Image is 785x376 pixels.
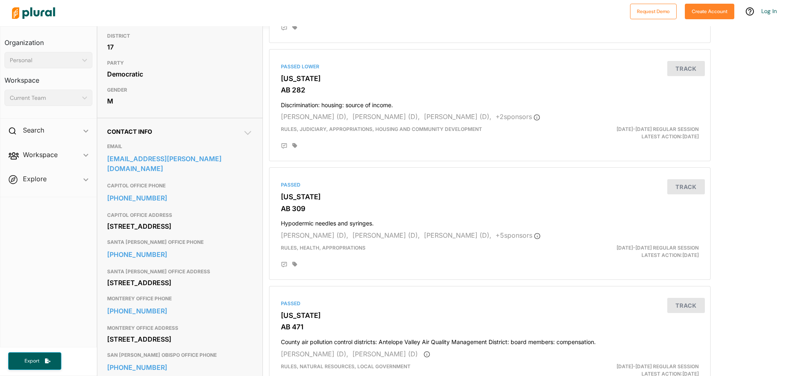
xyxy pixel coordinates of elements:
button: Create Account [685,4,734,19]
button: Track [667,179,705,194]
div: Passed [281,300,699,307]
h3: PARTY [107,58,253,68]
h3: SANTA [PERSON_NAME] OFFICE PHONE [107,237,253,247]
button: Track [667,298,705,313]
h3: CAPITOL OFFICE PHONE [107,181,253,191]
a: [EMAIL_ADDRESS][PERSON_NAME][DOMAIN_NAME] [107,153,253,175]
a: [PHONE_NUMBER] [107,361,253,374]
div: Democratic [107,68,253,80]
span: [DATE]-[DATE] Regular Session [617,245,699,251]
h3: GENDER [107,85,253,95]
span: [DATE]-[DATE] Regular Session [617,363,699,369]
h4: Discrimination: housing: source of income. [281,98,699,109]
a: Log In [761,7,777,15]
span: Export [19,358,45,365]
h3: AB 471 [281,323,699,331]
span: [PERSON_NAME] (D), [281,350,348,358]
span: Rules, Judiciary, Appropriations, Housing and Community Development [281,126,482,132]
div: Passed [281,181,699,189]
span: + 2 sponsor s [496,113,540,121]
h3: [US_STATE] [281,311,699,320]
button: Export [8,352,61,370]
div: Add Position Statement [281,261,287,268]
div: Add Position Statement [281,143,287,149]
h3: DISTRICT [107,31,253,41]
div: Add tags [292,261,297,267]
div: Add Position Statement [281,25,287,31]
h4: Hypodermic needles and syringes. [281,216,699,227]
span: [PERSON_NAME] (D) [352,350,418,358]
div: [STREET_ADDRESS] [107,333,253,345]
div: Latest Action: [DATE] [561,126,705,140]
div: M [107,95,253,107]
span: Contact Info [107,128,152,135]
h3: Organization [4,31,92,49]
h4: County air pollution control districts: Antelope Valley Air Quality Management District: board me... [281,335,699,346]
h2: Search [23,126,44,135]
span: [PERSON_NAME] (D), [281,113,348,121]
div: Add tags [292,143,297,149]
button: Request Demo [630,4,677,19]
div: 17 [107,41,253,53]
h3: CAPITOL OFFICE ADDRESS [107,210,253,220]
a: Request Demo [630,7,677,15]
span: Rules, Health, Appropriations [281,245,366,251]
div: Passed Lower [281,63,699,70]
div: Personal [10,56,79,65]
div: [STREET_ADDRESS] [107,277,253,289]
h3: EMAIL [107,142,253,151]
span: [DATE]-[DATE] Regular Session [617,126,699,132]
button: Track [667,61,705,76]
div: Current Team [10,94,79,102]
span: [PERSON_NAME] (D), [424,113,491,121]
a: Create Account [685,7,734,15]
span: Rules, Natural Resources, Local Government [281,363,410,369]
a: [PHONE_NUMBER] [107,248,253,261]
div: [STREET_ADDRESS] [107,220,253,232]
h3: AB 282 [281,86,699,94]
h3: MONTEREY OFFICE ADDRESS [107,323,253,333]
span: [PERSON_NAME] (D), [281,231,348,239]
h3: AB 309 [281,205,699,213]
div: Latest Action: [DATE] [561,244,705,259]
h3: Workspace [4,68,92,86]
a: [PHONE_NUMBER] [107,192,253,204]
h3: SAN [PERSON_NAME] OBISPO OFFICE PHONE [107,350,253,360]
span: + 5 sponsor s [496,231,541,239]
h3: MONTEREY OFFICE PHONE [107,294,253,304]
span: [PERSON_NAME] (D), [352,231,420,239]
h3: [US_STATE] [281,74,699,83]
a: [PHONE_NUMBER] [107,305,253,317]
h3: [US_STATE] [281,193,699,201]
span: [PERSON_NAME] (D), [352,113,420,121]
h3: SANTA [PERSON_NAME] OFFICE ADDRESS [107,267,253,277]
span: [PERSON_NAME] (D), [424,231,491,239]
